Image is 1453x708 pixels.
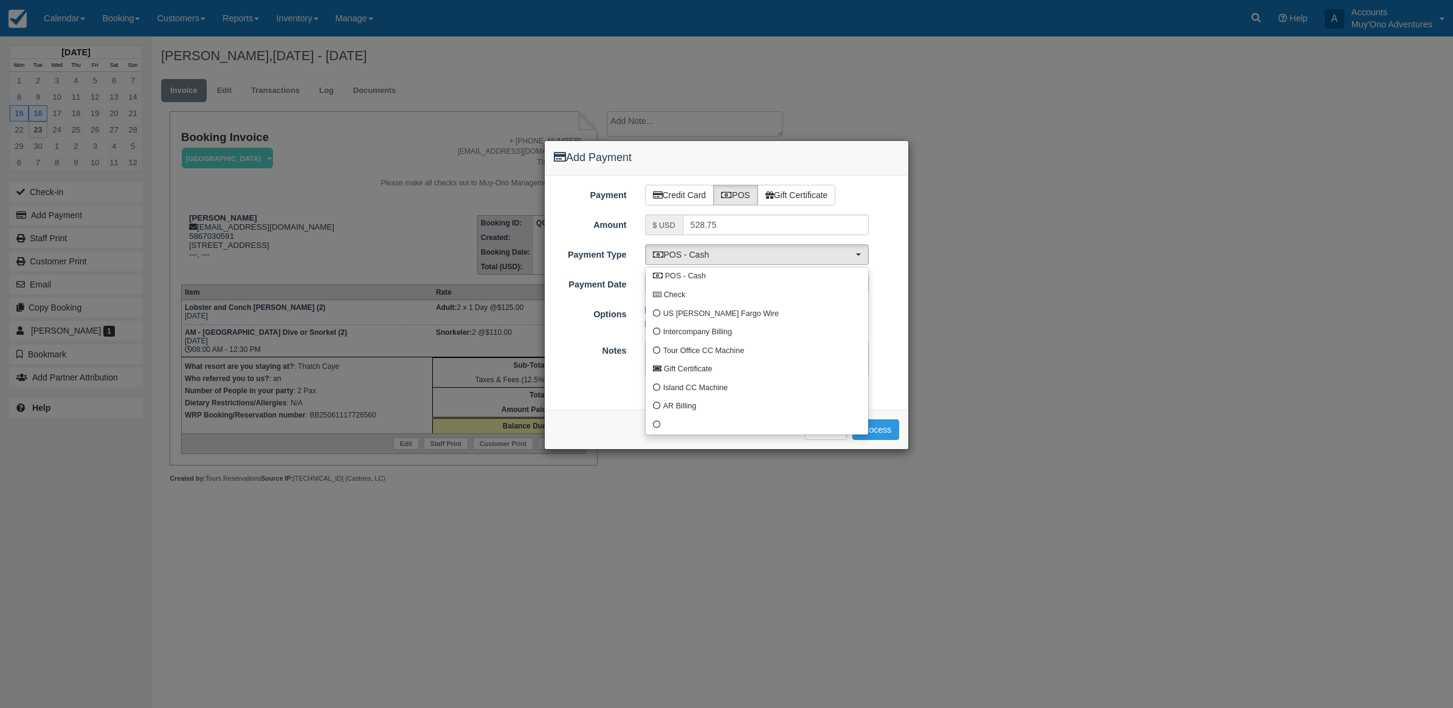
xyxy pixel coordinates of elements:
[852,419,899,440] button: Process
[653,249,854,261] span: POS - Cash
[545,215,636,232] label: Amount
[663,327,732,338] span: Intercompany Billing
[545,244,636,261] label: Payment Type
[663,309,779,320] span: US [PERSON_NAME] Fargo Wire
[545,340,636,357] label: Notes
[713,185,758,205] label: POS
[645,244,869,265] button: POS - Cash
[663,401,697,412] span: AR Billing
[653,221,675,230] small: $ USD
[545,304,636,321] label: Options
[758,185,836,205] label: Gift Certificate
[663,346,744,357] span: Tour Office CC Machine
[645,185,714,205] label: Credit Card
[545,274,636,291] label: Payment Date
[665,271,706,282] span: POS - Cash
[545,185,636,202] label: Payment
[663,383,728,394] span: Island CC Machine
[664,290,686,301] span: Check
[664,364,713,375] span: Gift Certificate
[554,150,899,166] h4: Add Payment
[683,215,869,235] input: Valid amount required.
